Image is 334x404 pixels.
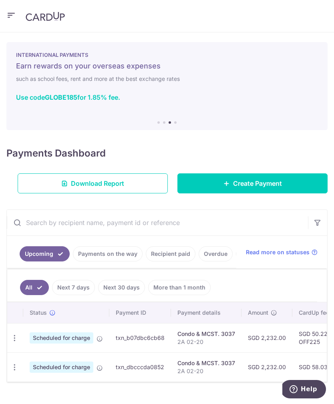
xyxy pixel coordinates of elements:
a: Payments on the way [73,246,143,261]
a: Next 7 days [52,280,95,295]
h6: such as school fees, rent and more at the best exchange rates [16,74,318,84]
a: Create Payment [177,173,328,193]
a: All [20,280,49,295]
span: Create Payment [233,179,282,188]
a: More than 1 month [148,280,211,295]
a: Cancelled [236,246,274,261]
b: GLOBE185 [45,93,77,101]
span: Status [30,309,47,317]
th: Payment details [171,302,241,323]
a: Overdue [199,246,233,261]
a: Upcoming [20,246,70,261]
p: 2A 02-20 [177,338,235,346]
span: Amount [248,309,268,317]
td: txn_dbcccda0852 [109,352,171,382]
input: Search by recipient name, payment id or reference [7,210,308,235]
td: txn_b07dbc6cb68 [109,323,171,352]
td: SGD 2,232.00 [241,352,292,382]
p: 2A 02-20 [177,367,235,375]
th: Payment ID [109,302,171,323]
a: Download Report [18,173,168,193]
td: SGD 2,232.00 [241,323,292,352]
a: Use codeGLOBE185for 1.85% fee. [16,93,120,101]
span: Scheduled for charge [30,362,93,373]
span: Read more on statuses [246,248,310,256]
span: Download Report [71,179,124,188]
span: CardUp fee [299,309,329,317]
img: CardUp [26,12,65,21]
a: Recipient paid [146,246,195,261]
div: Condo & MCST. 3037 [177,359,235,367]
a: Read more on statuses [246,248,318,256]
iframe: Opens a widget where you can find more information [282,380,326,400]
div: Condo & MCST. 3037 [177,330,235,338]
span: Scheduled for charge [30,332,93,344]
h4: Payments Dashboard [6,146,106,161]
p: INTERNATIONAL PAYMENTS [16,52,318,58]
h5: Earn rewards on your overseas expenses [16,61,318,71]
a: Next 30 days [98,280,145,295]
